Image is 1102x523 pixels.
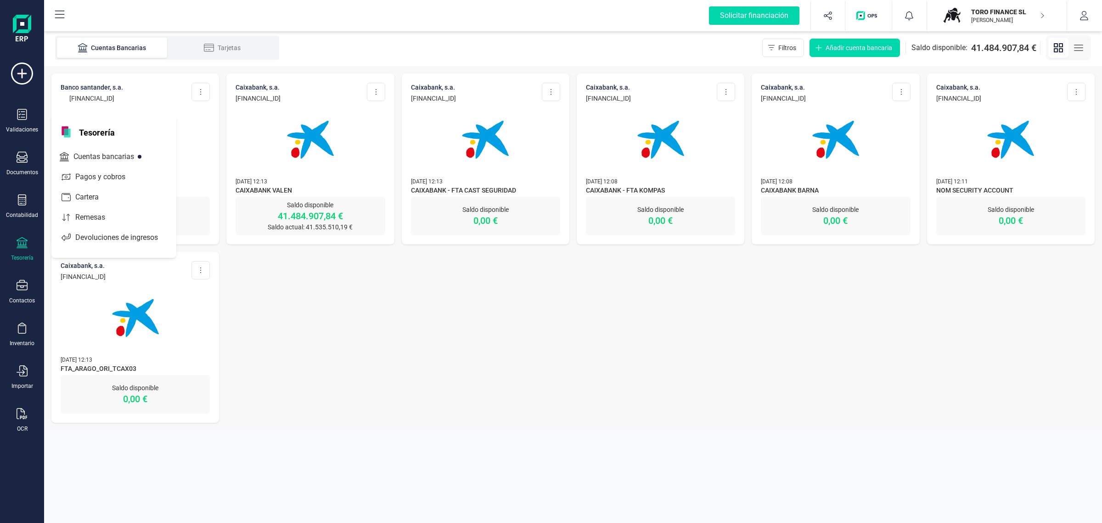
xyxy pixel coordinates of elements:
[6,126,38,133] div: Validaciones
[61,272,106,281] p: [FINANCIAL_ID]
[942,6,962,26] img: TO
[586,205,735,214] p: Saldo disponible
[61,357,92,363] span: [DATE] 12:13
[586,83,631,92] p: CAIXABANK, S.A.
[61,392,210,405] p: 0,00 €
[411,186,560,197] span: CAIXABANK - FTA CAST SEGURIDAD
[936,214,1085,227] p: 0,00 €
[761,178,793,185] span: [DATE] 12:08
[186,43,259,52] div: Tarjetas
[236,210,385,222] p: 41.484.907,84 €
[72,192,115,203] span: Cartera
[709,6,799,25] div: Solicitar financiación
[6,211,38,219] div: Contabilidad
[61,94,123,103] p: [FINANCIAL_ID]
[938,1,1056,30] button: TOTORO FINANCE SL[PERSON_NAME]
[11,382,33,390] div: Importar
[761,94,806,103] p: [FINANCIAL_ID]
[6,169,38,176] div: Documentos
[411,94,456,103] p: [FINANCIAL_ID]
[61,83,123,92] p: BANCO SANTANDER, S.A.
[586,214,735,227] p: 0,00 €
[762,39,804,57] button: Filtros
[13,15,31,44] img: Logo Finanedi
[911,42,967,53] span: Saldo disponible:
[826,43,892,52] span: Añadir cuenta bancaria
[411,83,456,92] p: CAIXABANK, S.A.
[72,232,174,243] span: Devoluciones de ingresos
[75,43,149,52] div: Cuentas Bancarias
[971,17,1045,24] p: [PERSON_NAME]
[851,1,886,30] button: Logo de OPS
[761,83,806,92] p: CAIXABANK, S.A.
[411,214,560,227] p: 0,00 €
[72,212,122,223] span: Remesas
[761,214,910,227] p: 0,00 €
[778,43,796,52] span: Filtros
[936,94,981,103] p: [FINANCIAL_ID]
[936,178,968,185] span: [DATE] 12:11
[761,186,910,197] span: CAIXABANK BARNA
[61,364,210,375] span: FTA_ARAGO_ORI_TCAX03
[61,383,210,392] p: Saldo disponible
[11,254,34,261] div: Tesorería
[236,83,281,92] p: CAIXABANK, S.A.
[810,39,900,57] button: Añadir cuenta bancaria
[936,83,981,92] p: CAIXABANK, S.A.
[236,94,281,103] p: [FINANCIAL_ID]
[698,1,810,30] button: Solicitar financiación
[70,151,151,162] span: Cuentas bancarias
[586,186,735,197] span: CAIXABANK - FTA KOMPAS
[236,200,385,210] p: Saldo disponible
[936,186,1085,197] span: NOM SECURITY ACCOUNT
[411,205,560,214] p: Saldo disponible
[9,297,35,304] div: Contactos
[72,171,142,182] span: Pagos y cobros
[236,178,267,185] span: [DATE] 12:13
[17,425,28,432] div: OCR
[586,178,618,185] span: [DATE] 12:08
[73,126,120,137] span: Tesorería
[936,205,1085,214] p: Saldo disponible
[586,94,631,103] p: [FINANCIAL_ID]
[236,186,385,197] span: CAIXABANK VALEN
[236,222,385,232] p: Saldo actual: 41.535.510,19 €
[856,11,881,20] img: Logo de OPS
[761,205,910,214] p: Saldo disponible
[971,41,1036,54] span: 41.484.907,84 €
[971,7,1045,17] p: TORO FINANCE SL
[61,261,106,270] p: CAIXABANK, S.A.
[10,340,34,347] div: Inventario
[411,178,443,185] span: [DATE] 12:13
